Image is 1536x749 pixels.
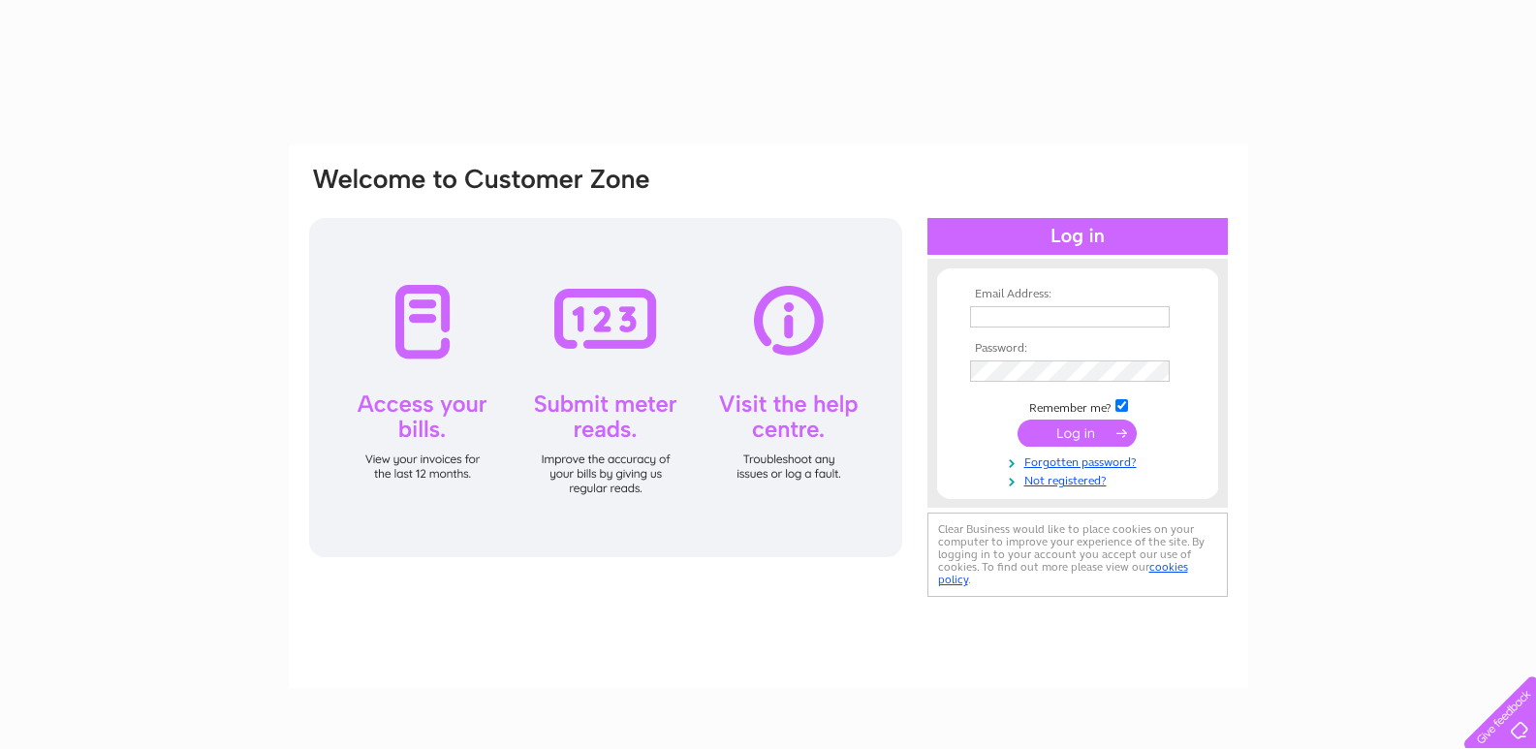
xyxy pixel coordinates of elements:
input: Submit [1018,420,1137,447]
a: Not registered? [970,470,1190,488]
a: Forgotten password? [970,452,1190,470]
td: Remember me? [965,396,1190,416]
div: Clear Business would like to place cookies on your computer to improve your experience of the sit... [927,513,1228,597]
th: Email Address: [965,288,1190,301]
th: Password: [965,342,1190,356]
a: cookies policy [938,560,1188,586]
